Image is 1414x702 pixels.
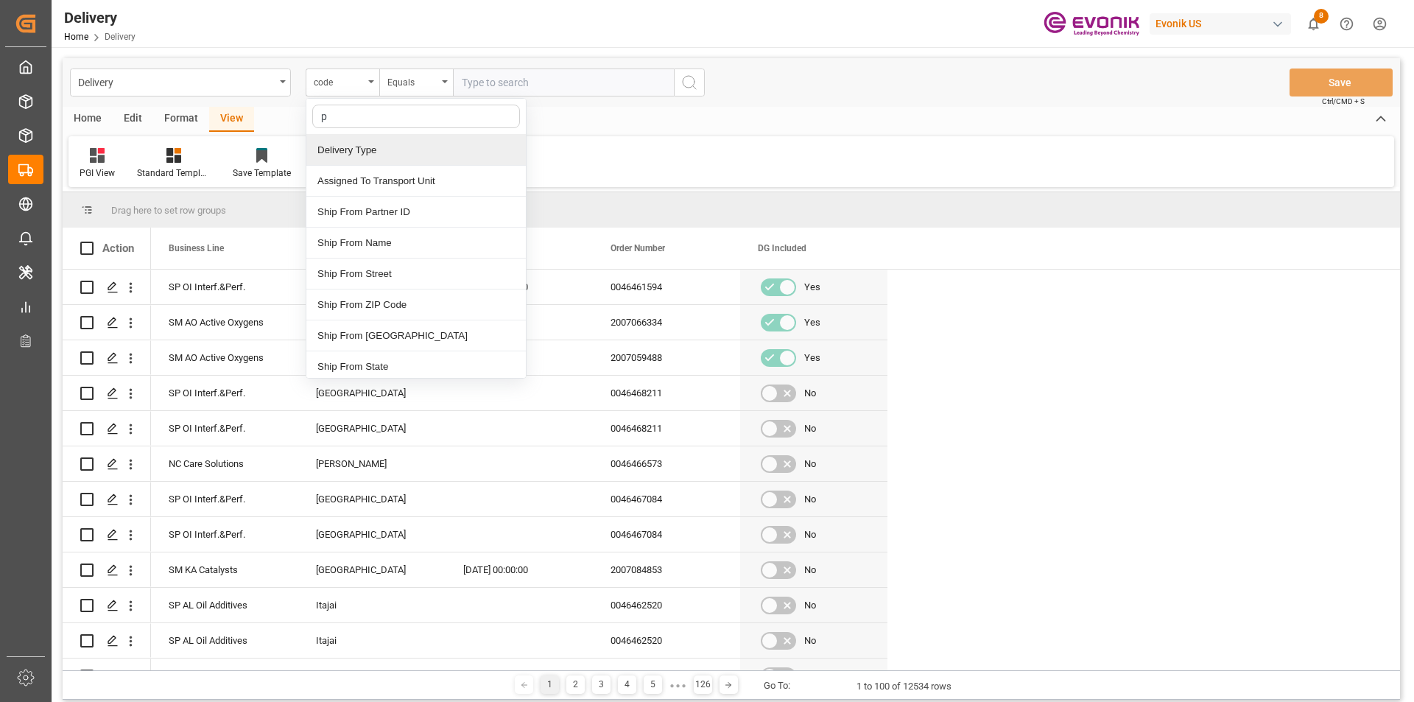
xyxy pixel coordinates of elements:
div: 4 [618,675,636,694]
div: [PERSON_NAME] ([PERSON_NAME]) [298,340,446,375]
div: Evonik US [1150,13,1291,35]
div: [GEOGRAPHIC_DATA] [298,517,446,552]
div: SM KA Catalysts [151,552,298,587]
div: Press SPACE to select this row. [63,659,151,694]
button: search button [674,69,705,96]
span: No [804,624,816,658]
div: Press SPACE to select this row. [63,588,151,623]
div: 2007096482 [593,659,740,693]
div: Press SPACE to select this row. [151,552,887,588]
div: Ship From State [306,351,526,382]
div: Qingdao Liuting International Apt [298,659,446,693]
button: Save [1290,69,1393,96]
span: Drag here to set row groups [111,205,226,216]
div: Itajai [298,588,446,622]
button: close menu [306,69,379,96]
span: No [804,518,816,552]
div: Press SPACE to select this row. [151,623,887,659]
div: [GEOGRAPHIC_DATA] [298,376,446,410]
div: code [314,72,364,89]
div: SP OI Interf.&Perf. [151,517,298,552]
div: PGI View [80,166,115,180]
div: Edit [113,107,153,132]
div: 1 [541,675,559,694]
div: 0046468211 [593,376,740,410]
div: Delivery [78,72,275,91]
div: 2 [566,675,585,694]
span: DG Included [758,243,806,253]
span: Yes [804,306,820,340]
button: open menu [379,69,453,96]
div: SP AL Oil Additives [151,623,298,658]
div: Press SPACE to select this row. [63,376,151,411]
div: ● ● ● [669,680,686,691]
a: Home [64,32,88,42]
div: View [209,107,254,132]
button: open menu [70,69,291,96]
div: Press SPACE to select this row. [151,305,887,340]
div: SP OI Interf.&Perf. [151,411,298,446]
div: 2007084853 [593,552,740,587]
div: Standard Templates [137,166,211,180]
div: [GEOGRAPHIC_DATA] [298,270,446,304]
span: No [804,412,816,446]
button: Evonik US [1150,10,1297,38]
div: Press SPACE to select this row. [63,482,151,517]
div: Press SPACE to select this row. [151,376,887,411]
div: 0046467084 [593,482,740,516]
div: Assigned To Transport Unit [306,166,526,197]
div: Go To: [764,678,790,693]
span: Business Line [169,243,224,253]
div: Press SPACE to select this row. [63,305,151,340]
div: Press SPACE to select this row. [151,411,887,446]
div: Press SPACE to select this row. [63,270,151,305]
input: Type to search [453,69,674,96]
div: [GEOGRAPHIC_DATA] [298,482,446,516]
div: 5 [644,675,662,694]
div: Press SPACE to select this row. [151,482,887,517]
div: SM AO Active Oxygens [151,305,298,340]
div: Press SPACE to select this row. [151,270,887,305]
div: 0046462520 [593,623,740,658]
div: Save Template [233,166,291,180]
div: Press SPACE to select this row. [151,446,887,482]
span: No [804,659,816,693]
div: 0046466573 [593,446,740,481]
div: Ship From ZIP Code [306,289,526,320]
div: SM AO Active Oxygens [151,340,298,375]
div: 2007066334 [593,305,740,340]
div: [PERSON_NAME] [298,446,446,481]
span: No [804,447,816,481]
span: No [804,589,816,622]
div: [GEOGRAPHIC_DATA] [298,411,446,446]
div: SP CX ECA [151,659,298,693]
div: Press SPACE to select this row. [151,659,887,694]
span: No [804,376,816,410]
div: 1 to 100 of 12534 rows [857,679,952,694]
span: 8 [1314,9,1329,24]
div: 3 [592,675,611,694]
button: Help Center [1330,7,1363,41]
div: Press SPACE to select this row. [63,552,151,588]
div: 0046461594 [593,270,740,304]
img: Evonik-brand-mark-Deep-Purple-RGB.jpeg_1700498283.jpeg [1044,11,1139,37]
div: Press SPACE to select this row. [63,623,151,659]
div: Ship From Name [306,228,526,259]
div: Delivery [64,7,136,29]
div: Itajai [298,623,446,658]
div: Ship From [GEOGRAPHIC_DATA] [306,320,526,351]
div: [GEOGRAPHIC_DATA] [298,552,446,587]
div: Press SPACE to select this row. [151,340,887,376]
div: Format [153,107,209,132]
div: SP OI Interf.&Perf. [151,482,298,516]
div: Ship From Partner ID [306,197,526,228]
span: Order Number [611,243,665,253]
div: Press SPACE to select this row. [63,340,151,376]
div: NC Care Solutions [151,446,298,481]
input: Search [312,105,520,128]
div: Press SPACE to select this row. [63,446,151,482]
div: 0046462520 [593,588,740,622]
div: Press SPACE to select this row. [151,588,887,623]
span: No [804,553,816,587]
div: SP OI Interf.&Perf. [151,376,298,410]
